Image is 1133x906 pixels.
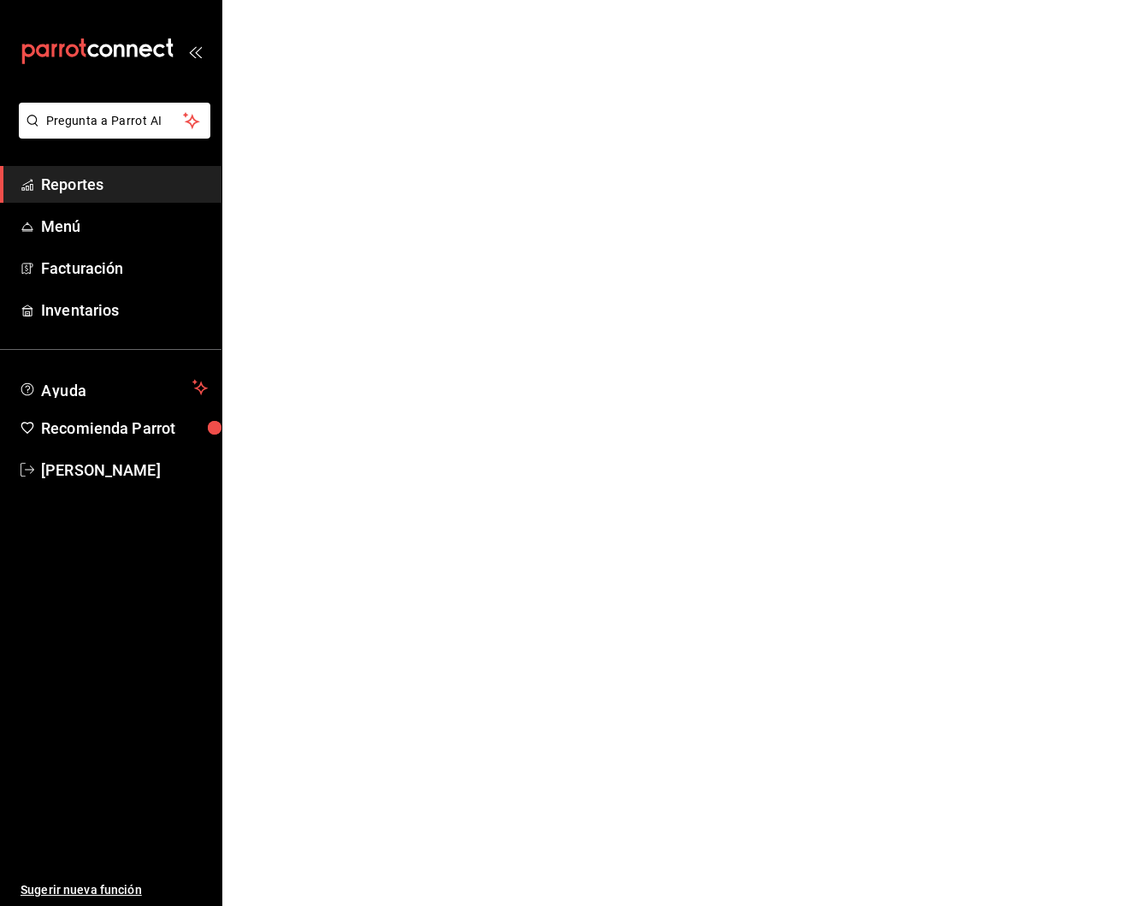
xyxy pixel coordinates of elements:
[21,881,208,899] span: Sugerir nueva función
[19,103,210,139] button: Pregunta a Parrot AI
[41,173,208,196] span: Reportes
[41,459,208,482] span: [PERSON_NAME]
[188,44,202,58] button: open_drawer_menu
[41,215,208,238] span: Menú
[41,299,208,322] span: Inventarios
[12,124,210,142] a: Pregunta a Parrot AI
[46,112,184,130] span: Pregunta a Parrot AI
[41,377,186,398] span: Ayuda
[41,417,208,440] span: Recomienda Parrot
[41,257,208,280] span: Facturación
